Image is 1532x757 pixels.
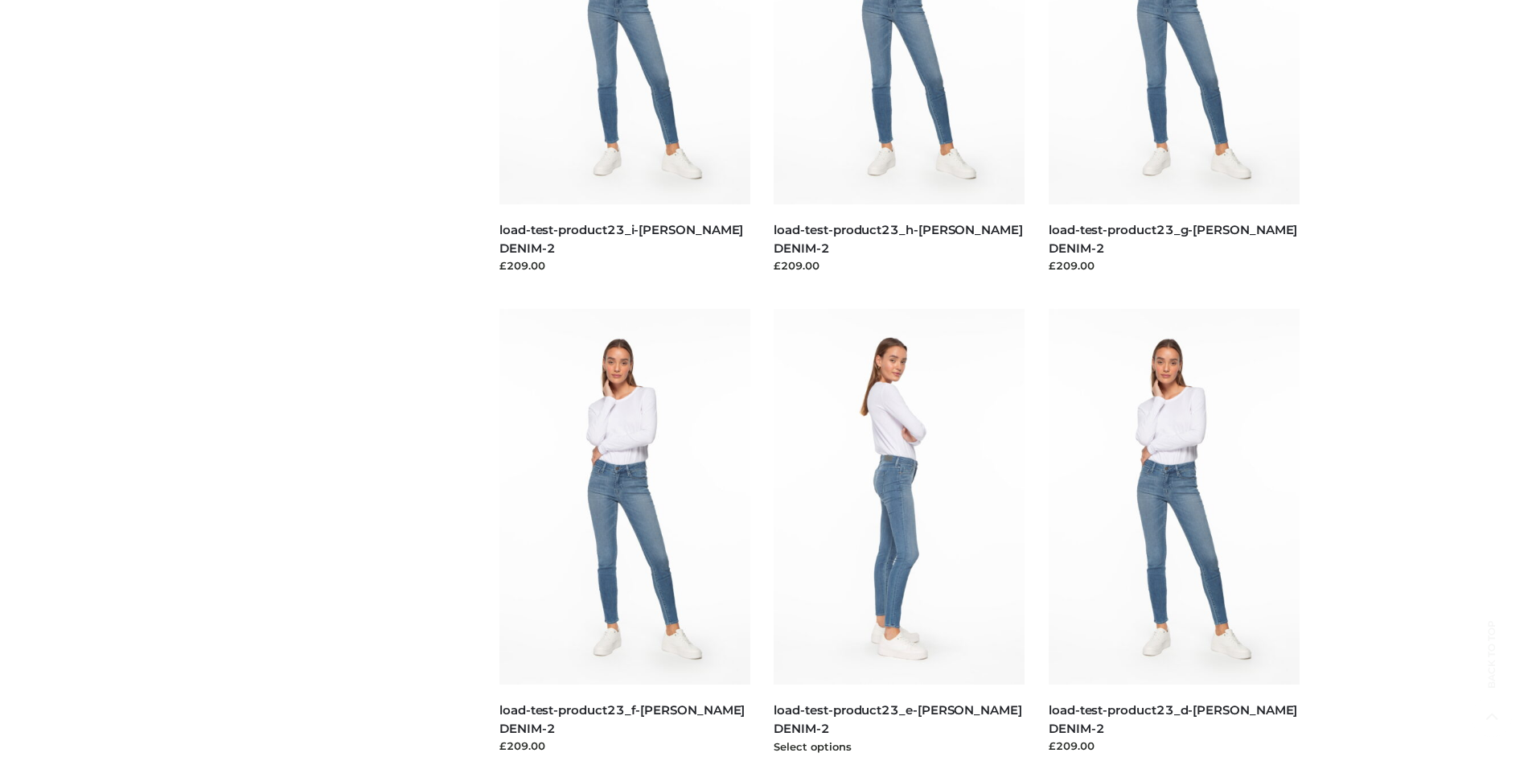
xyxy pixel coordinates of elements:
[774,702,1021,736] a: load-test-product23_e-[PERSON_NAME] DENIM-2
[1049,222,1297,256] a: load-test-product23_g-[PERSON_NAME] DENIM-2
[499,702,745,736] a: load-test-product23_f-[PERSON_NAME] DENIM-2
[774,222,1022,256] a: load-test-product23_h-[PERSON_NAME] DENIM-2
[499,222,743,256] a: load-test-product23_i-[PERSON_NAME] DENIM-2
[1472,648,1512,689] span: Back to top
[774,257,1025,274] div: £209.00
[774,740,852,753] a: Select options
[1049,702,1297,736] a: load-test-product23_d-[PERSON_NAME] DENIM-2
[1049,738,1300,754] div: £209.00
[499,738,750,754] div: £209.00
[499,257,750,274] div: £209.00
[1049,257,1300,274] div: £209.00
